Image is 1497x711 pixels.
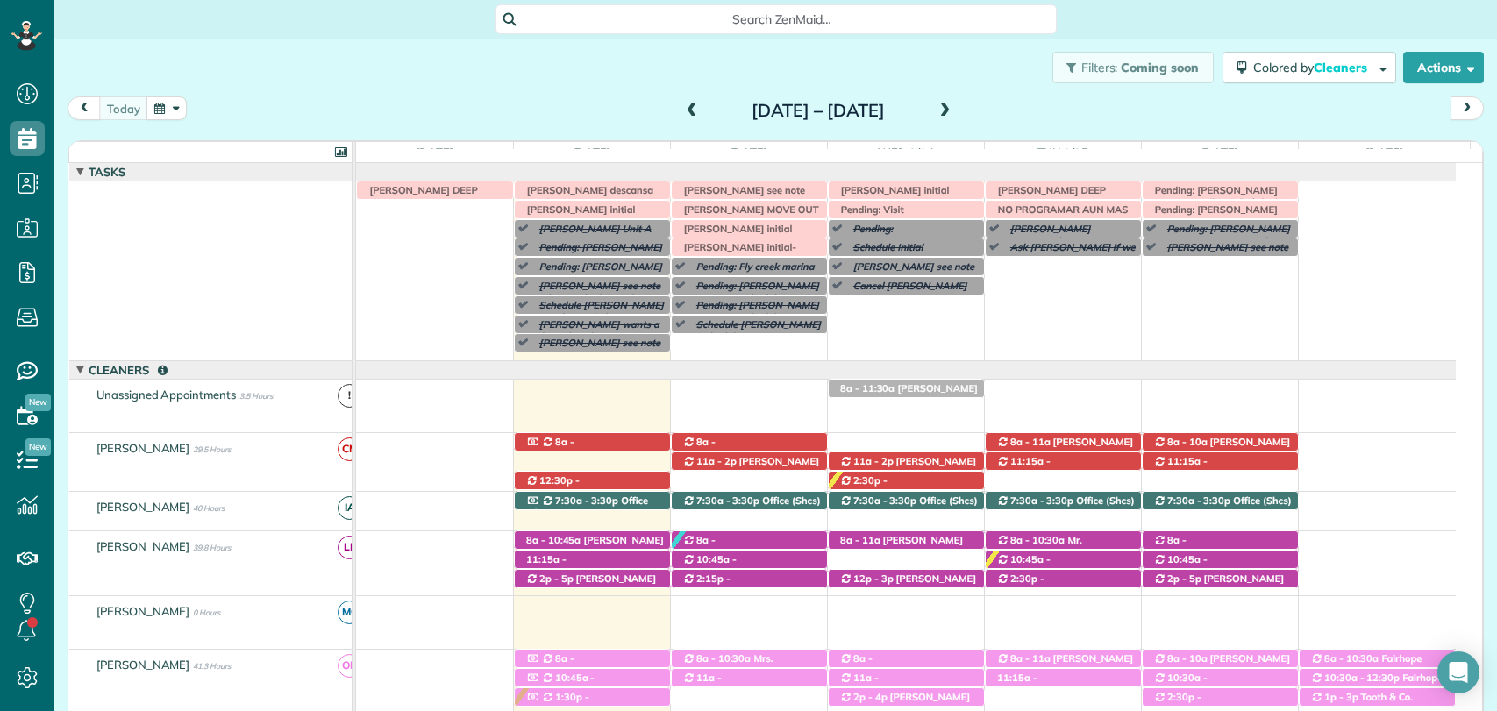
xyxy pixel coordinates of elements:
[832,184,951,196] span: [PERSON_NAME] initial
[1323,691,1359,703] span: 1p - 3p
[986,452,1141,471] div: [STREET_ADDRESS][PERSON_NAME]
[1158,241,1288,279] span: [PERSON_NAME] see note (Move her [DATE] appt to [DATE] or after it/)
[829,688,984,707] div: [STREET_ADDRESS]
[338,384,361,408] span: !
[93,500,194,514] span: [PERSON_NAME]
[525,672,595,696] span: 10:45a - 1:30p
[1002,223,1096,247] span: [PERSON_NAME] turnaround [DATE]
[338,437,361,461] span: CM
[1143,650,1298,668] div: [STREET_ADDRESS]
[1166,436,1208,448] span: 8a - 10a
[1362,146,1407,160] span: [DATE]
[525,474,580,499] span: 12:30p - 3:30p
[682,455,819,480] span: [PERSON_NAME] ([PHONE_NUMBER])
[986,492,1141,510] div: 11940 [US_STATE] 181 - Fairhope, AL, 36532
[1153,672,1208,696] span: 10:30a - 1:45p
[996,494,1135,519] span: Office (Shcs) ([PHONE_NUMBER])
[829,472,984,490] div: [STREET_ADDRESS]
[839,652,873,677] span: 8a - 10:45a
[986,650,1141,668] div: [STREET_ADDRESS]
[338,496,361,520] span: IA
[193,608,220,617] span: 0 Hours
[515,551,670,569] div: [STREET_ADDRESS]
[93,539,194,553] span: [PERSON_NAME]
[531,318,664,380] span: [PERSON_NAME] wants a deep clean between [DATE] and the 26th (payed $380 for his last deep clean ...
[1300,669,1456,687] div: [STREET_ADDRESS][PERSON_NAME]
[1166,494,1232,507] span: 7:30a - 3:30p
[338,536,361,559] span: LE
[525,565,635,603] span: [PERSON_NAME] ([PHONE_NUMBER], [PHONE_NUMBER])
[852,455,895,467] span: 11a - 2p
[672,551,827,569] div: [STREET_ADDRESS]
[570,146,615,160] span: [DATE]
[695,494,761,507] span: 7:30a - 3:30p
[193,444,231,454] span: 29.5 Hours
[1143,531,1298,550] div: [STREET_ADDRESS]
[1143,551,1298,569] div: [STREET_ADDRESS]
[675,223,794,235] span: [PERSON_NAME] initial
[845,223,972,285] span: Pending: [GEOGRAPHIC_DATA] solamente puede con dos [PERSON_NAME], asignar Lemis con alguien mas
[1143,492,1298,510] div: 11940 [US_STATE] 181 - Fairhope, AL, 36532
[1153,652,1290,677] span: [PERSON_NAME] ([PHONE_NUMBER])
[672,433,827,451] div: [STREET_ADDRESS]
[996,685,1106,709] span: [PERSON_NAME] ([PHONE_NUMBER])
[1034,146,1093,160] span: Thu 9/25
[1198,146,1243,160] span: [DATE]
[554,494,620,507] span: 7:30a - 3:30p
[852,494,918,507] span: 7:30a - 3:30p
[996,652,1133,702] span: [PERSON_NAME] (DC LAWN) ([PHONE_NUMBER], [PHONE_NUMBER])
[675,184,817,234] span: [PERSON_NAME] see note (Wants to move her recurring appointments to [DATE] mornings if possible)
[1300,650,1456,668] div: [STREET_ADDRESS]
[839,455,976,480] span: [PERSON_NAME] ([PHONE_NUMBER])
[845,260,974,298] span: [PERSON_NAME] see note (Schedule a cleaning for [DATE] in the morning)
[672,669,827,687] div: [STREET_ADDRESS]
[93,658,194,672] span: [PERSON_NAME]
[986,551,1141,569] div: [STREET_ADDRESS]
[1451,96,1484,120] button: next
[1153,546,1269,571] span: [PERSON_NAME] ([PHONE_NUMBER])
[515,472,670,490] div: [STREET_ADDRESS]
[1166,652,1208,665] span: 8a - 10a
[531,280,664,405] span: [PERSON_NAME] see note (Please schedule a cleaning for [DATE] or [DATE] for an initial cleaning p...
[1323,672,1401,684] span: 10:30a - 12:30p
[1314,60,1370,75] span: Cleaners
[688,260,815,285] span: Pending: Fly creek marina 23 or 24
[682,546,798,571] span: [PERSON_NAME] ([PHONE_NUMBER])
[193,543,231,552] span: 39.8 Hours
[996,467,1106,492] span: [PERSON_NAME] ([PHONE_NUMBER])
[93,387,239,402] span: Unassigned Appointments
[839,474,888,499] span: 2:30p - 5:30p
[25,438,51,456] span: New
[839,494,978,519] span: Office (Shcs) ([PHONE_NUMBER])
[515,492,670,510] div: 11940 [US_STATE] 181 - Fairhope, AL, 36532
[682,685,792,709] span: [PERSON_NAME] ([PHONE_NUMBER])
[1153,455,1208,480] span: 11:15a - 2:15p
[682,572,731,597] span: 2:15p - 5p
[1437,651,1479,693] div: Open Intercom Messenger
[1223,52,1396,83] button: Colored byCleaners
[682,553,737,578] span: 10:45a - 1:30p
[839,534,881,546] span: 8a - 11a
[672,452,827,471] div: [STREET_ADDRESS]
[996,553,1051,578] span: 10:45a - 1:45p
[682,672,722,696] span: 11a - 1:30p
[1009,652,1051,665] span: 8a - 11a
[531,241,663,253] span: Pending: [PERSON_NAME]
[682,565,792,590] span: [PERSON_NAME] ([PHONE_NUMBER])
[829,669,984,687] div: [STREET_ADDRESS]
[829,531,984,550] div: [STREET_ADDRESS]
[1153,565,1263,590] span: [PERSON_NAME] ([PHONE_NUMBER])
[845,280,967,304] span: Cancel [PERSON_NAME] services
[829,650,984,668] div: [STREET_ADDRESS]
[682,448,798,473] span: [PERSON_NAME] ([PHONE_NUMBER])
[193,661,231,671] span: 41.3 Hours
[986,570,1141,588] div: [STREET_ADDRESS]
[832,203,921,228] span: Pending: Visit [PERSON_NAME]
[1153,553,1208,578] span: 10:45a - 1:45p
[525,448,641,473] span: [PERSON_NAME] ([PHONE_NUMBER])
[515,531,670,550] div: [STREET_ADDRESS]
[1146,203,1279,216] span: Pending: [PERSON_NAME]
[525,685,635,709] span: [PERSON_NAME] ([PHONE_NUMBER])
[1143,570,1298,588] div: [STREET_ADDRESS][PERSON_NAME]
[672,492,827,510] div: 11940 [US_STATE] 181 - Fairhope, AL, 36532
